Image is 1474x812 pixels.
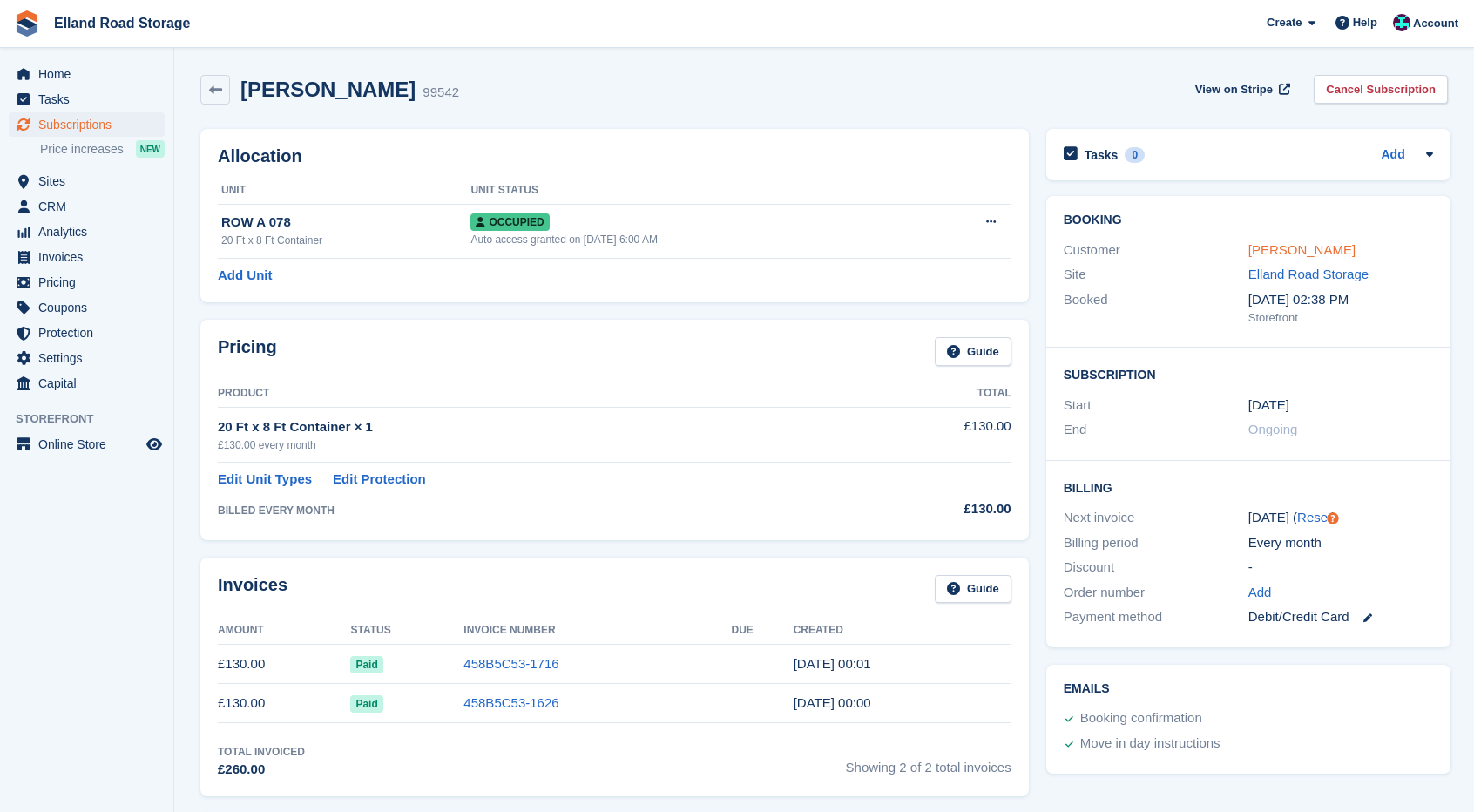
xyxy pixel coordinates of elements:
div: - [1248,558,1433,578]
a: menu [9,220,165,244]
td: £130.00 [218,645,350,684]
a: Guide [935,337,1011,366]
div: Next invoice [1064,508,1248,528]
span: Ongoing [1248,422,1298,436]
span: Subscriptions [38,112,143,137]
a: Elland Road Storage [1248,267,1369,281]
a: 458B5C53-1626 [463,695,558,710]
div: Billing period [1064,533,1248,553]
span: Paid [350,656,382,673]
td: £130.00 [218,684,350,723]
th: Invoice Number [463,617,731,645]
span: Paid [350,695,382,713]
th: Due [731,617,793,645]
img: Scott Hullah [1393,14,1410,31]
div: [DATE] 02:38 PM [1248,290,1433,310]
td: £130.00 [864,407,1011,462]
div: 20 Ft x 8 Ft Container × 1 [218,417,864,437]
th: Total [864,380,1011,408]
h2: Subscription [1064,365,1433,382]
div: 20 Ft x 8 Ft Container [221,233,470,248]
img: stora-icon-8386f47178a22dfd0bd8f6a31ec36ba5ce8667c1dd55bd0f319d3a0aa187defe.svg [14,10,40,37]
div: 0 [1125,147,1145,163]
a: menu [9,87,165,112]
span: Analytics [38,220,143,244]
span: CRM [38,194,143,219]
a: Cancel Subscription [1314,75,1448,104]
span: Online Store [38,432,143,457]
time: 2025-08-01 23:00:51 UTC [794,695,871,710]
div: £130.00 [864,499,1011,519]
div: Move in day instructions [1080,734,1220,754]
time: 2025-08-01 23:00:00 UTC [1248,396,1289,416]
div: 99542 [423,83,459,103]
a: Edit Unit Types [218,470,312,490]
a: Add Unit [218,266,272,286]
div: Booked [1064,290,1248,327]
h2: Invoices [218,575,287,604]
a: View on Stripe [1188,75,1294,104]
span: Protection [38,321,143,345]
span: Showing 2 of 2 total invoices [846,744,1011,780]
a: Preview store [144,434,165,455]
span: Invoices [38,245,143,269]
span: Help [1353,14,1377,31]
a: menu [9,432,165,457]
div: Booking confirmation [1080,708,1202,729]
div: Tooltip anchor [1325,511,1341,526]
a: Add [1248,583,1272,603]
h2: Emails [1064,682,1433,696]
a: menu [9,169,165,193]
span: Price increases [40,141,124,158]
span: Occupied [470,213,549,231]
div: NEW [136,140,165,158]
a: menu [9,346,165,370]
h2: Booking [1064,213,1433,227]
div: End [1064,420,1248,440]
div: Payment method [1064,607,1248,627]
th: Amount [218,617,350,645]
span: Home [38,62,143,86]
div: Total Invoiced [218,744,305,760]
h2: Billing [1064,478,1433,496]
div: BILLED EVERY MONTH [218,503,864,518]
a: menu [9,112,165,137]
span: Tasks [38,87,143,112]
div: Auto access granted on [DATE] 6:00 AM [470,232,923,247]
a: menu [9,371,165,396]
span: Pricing [38,270,143,294]
div: Discount [1064,558,1248,578]
a: [PERSON_NAME] [1248,242,1356,257]
a: menu [9,295,165,320]
div: [DATE] ( ) [1248,508,1433,528]
th: Status [350,617,463,645]
div: Storefront [1248,309,1433,327]
th: Unit Status [470,177,923,205]
span: Capital [38,371,143,396]
a: Elland Road Storage [47,9,197,37]
span: Storefront [16,410,173,428]
th: Created [794,617,1011,645]
a: Add [1382,145,1405,166]
span: Settings [38,346,143,370]
div: Order number [1064,583,1248,603]
div: £260.00 [218,760,305,780]
a: menu [9,62,165,86]
div: Site [1064,265,1248,285]
a: Edit Protection [333,470,426,490]
h2: Allocation [218,146,1011,166]
a: menu [9,194,165,219]
span: Account [1413,15,1458,32]
div: £130.00 every month [218,437,864,453]
h2: Pricing [218,337,277,366]
a: Price increases NEW [40,139,165,159]
div: Debit/Credit Card [1248,607,1433,627]
div: Every month [1248,533,1433,553]
a: Guide [935,575,1011,604]
span: Create [1267,14,1302,31]
a: Reset [1297,510,1331,524]
th: Product [218,380,864,408]
h2: Tasks [1085,147,1119,163]
time: 2025-09-01 23:01:41 UTC [794,656,871,671]
span: Coupons [38,295,143,320]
